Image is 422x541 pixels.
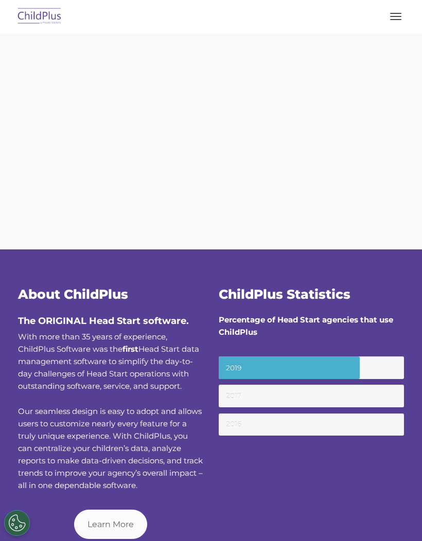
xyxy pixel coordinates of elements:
span: ChildPlus Statistics [219,286,350,302]
img: ChildPlus by Procare Solutions [15,5,64,29]
strong: Percentage of Head Start agencies that use ChildPlus [219,315,393,337]
small: 2019 [219,356,404,379]
small: 2016 [219,413,404,436]
small: 2017 [219,385,404,407]
b: first [122,344,138,354]
span: With more than 35 years of experience, ChildPlus Software was the Head Start data management soft... [18,332,199,391]
a: Learn More [74,510,147,539]
span: Our seamless design is easy to adopt and allows users to customize nearly every feature for a tru... [18,406,203,490]
button: Cookies Settings [4,510,30,536]
span: About ChildPlus [18,286,128,302]
span: The ORIGINAL Head Start software. [18,315,189,327]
